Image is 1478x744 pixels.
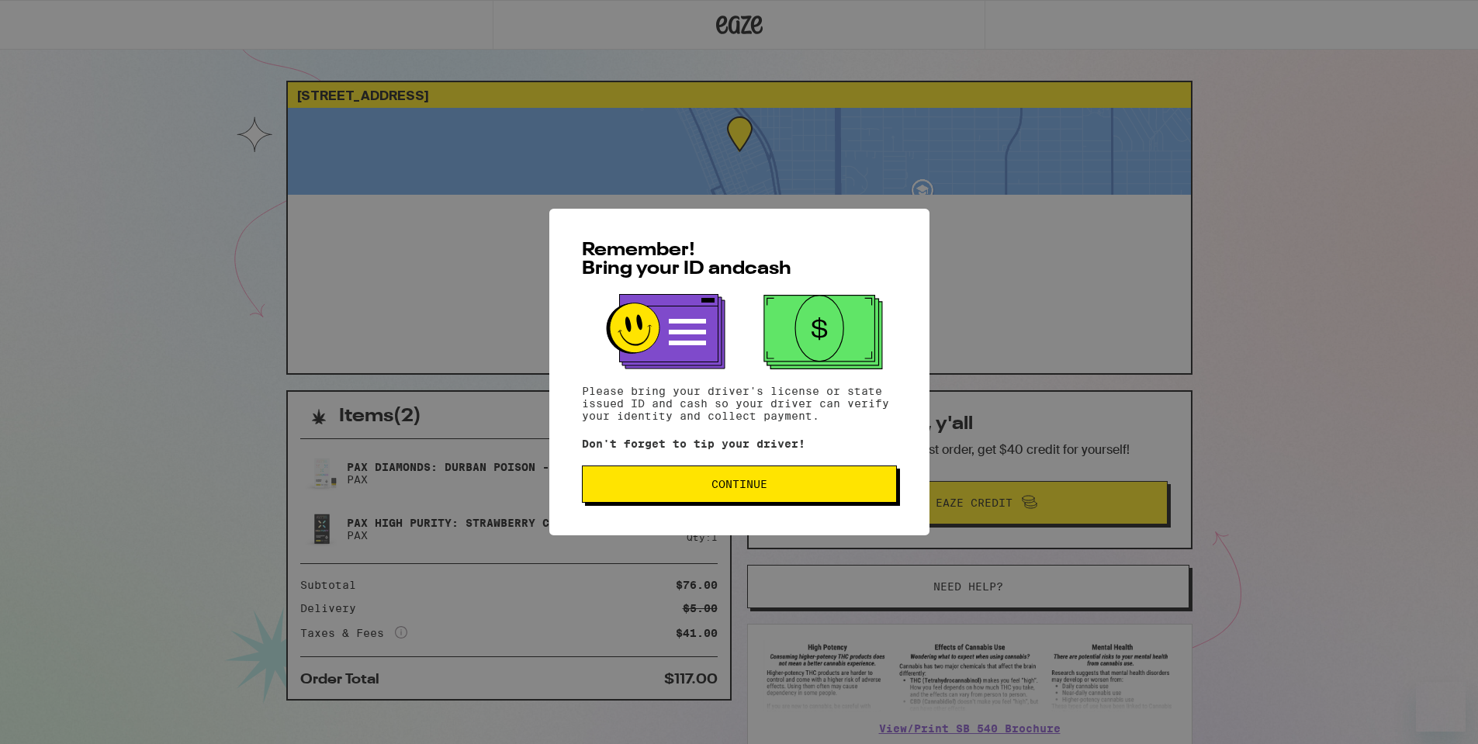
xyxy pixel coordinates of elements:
[582,385,897,422] p: Please bring your driver's license or state issued ID and cash so your driver can verify your ide...
[582,241,791,279] span: Remember! Bring your ID and cash
[711,479,767,490] span: Continue
[582,465,897,503] button: Continue
[1416,682,1466,732] iframe: Button to launch messaging window
[582,438,897,450] p: Don't forget to tip your driver!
